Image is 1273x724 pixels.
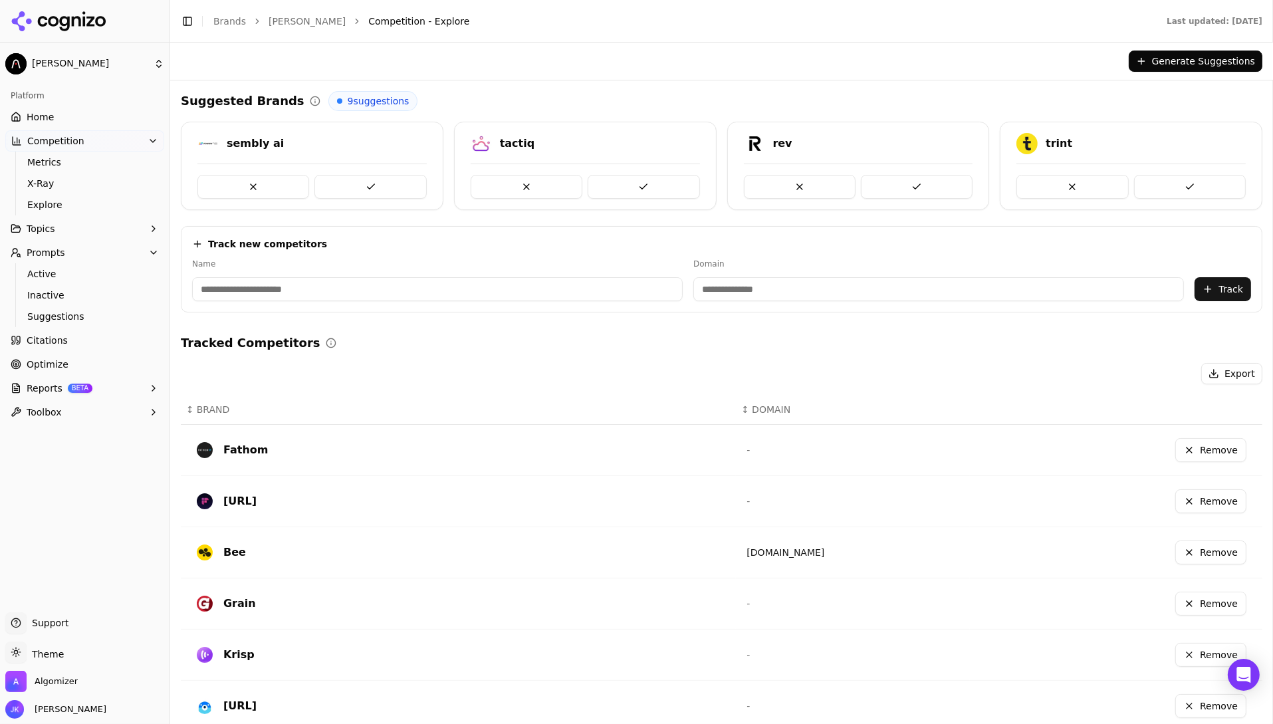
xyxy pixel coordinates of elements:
[1201,363,1262,384] button: Export
[27,382,62,395] span: Reports
[1175,643,1246,667] button: Remove
[773,136,792,152] div: rev
[5,700,106,719] button: Open user button
[5,402,164,423] button: Toolbox
[1175,694,1246,718] button: Remove
[181,334,320,352] h2: Tracked Competitors
[223,442,269,458] div: Fathom
[208,237,327,251] h4: Track new competitors
[5,354,164,375] a: Optimize
[223,647,255,663] div: Krisp
[27,616,68,630] span: Support
[223,596,256,612] div: Grain
[747,496,750,507] span: -
[27,134,84,148] span: Competition
[5,85,164,106] div: Platform
[223,698,257,714] div: [URL]
[213,16,246,27] a: Brands
[22,286,148,304] a: Inactive
[29,703,106,715] span: [PERSON_NAME]
[223,493,257,509] div: [URL]
[213,15,1140,28] nav: breadcrumb
[22,153,148,172] a: Metrics
[197,493,213,509] img: Fireflies.ai
[27,267,143,281] span: Active
[27,649,64,660] span: Theme
[223,544,246,560] div: Bee
[1175,489,1246,513] button: Remove
[27,177,143,190] span: X-Ray
[471,133,492,154] img: tactiq
[197,698,213,714] img: Otter.ai
[22,265,148,283] a: Active
[5,671,78,692] button: Open organization switcher
[5,218,164,239] button: Topics
[197,647,213,663] img: krisp
[197,403,230,416] span: BRAND
[181,92,304,110] h2: Suggested Brands
[747,701,750,711] span: -
[1195,277,1251,301] button: Track
[27,289,143,302] span: Inactive
[269,15,346,28] a: [PERSON_NAME]
[5,378,164,399] button: ReportsBETA
[1016,133,1038,154] img: trint
[35,675,78,687] span: Algomizer
[747,598,750,609] span: -
[747,445,750,455] span: -
[181,395,736,425] th: BRAND
[197,596,213,612] img: grain
[197,442,213,458] img: fathom
[736,395,970,425] th: DOMAIN
[5,242,164,263] button: Prompts
[22,307,148,326] a: Suggestions
[68,384,92,393] span: BETA
[5,106,164,128] a: Home
[5,53,27,74] img: Plaud AI
[27,222,55,235] span: Topics
[27,406,62,419] span: Toolbox
[32,58,148,70] span: [PERSON_NAME]
[747,650,750,660] span: -
[744,133,765,154] img: rev
[27,198,143,211] span: Explore
[27,246,65,259] span: Prompts
[27,310,143,323] span: Suggestions
[1175,592,1246,616] button: Remove
[1129,51,1262,72] button: Generate Suggestions
[22,174,148,193] a: X-Ray
[27,156,143,169] span: Metrics
[1167,16,1262,27] div: Last updated: [DATE]
[197,133,219,154] img: sembly ai
[5,330,164,351] a: Citations
[5,671,27,692] img: Algomizer
[747,547,824,558] a: [DOMAIN_NAME]
[27,358,68,371] span: Optimize
[5,130,164,152] button: Competition
[27,334,68,347] span: Citations
[1175,541,1246,564] button: Remove
[741,403,965,416] div: ↕DOMAIN
[22,195,148,214] a: Explore
[368,15,469,28] span: Competition - Explore
[500,136,535,152] div: tactiq
[5,700,24,719] img: Jay K.
[186,403,731,416] div: ↕BRAND
[1046,136,1072,152] div: trint
[197,544,213,560] img: Bee
[693,259,1184,269] label: Domain
[27,110,54,124] span: Home
[752,403,790,416] span: DOMAIN
[227,136,284,152] div: sembly ai
[192,259,683,269] label: Name
[348,94,409,108] span: 9 suggestions
[1175,438,1246,462] button: Remove
[1228,659,1260,691] div: Open Intercom Messenger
